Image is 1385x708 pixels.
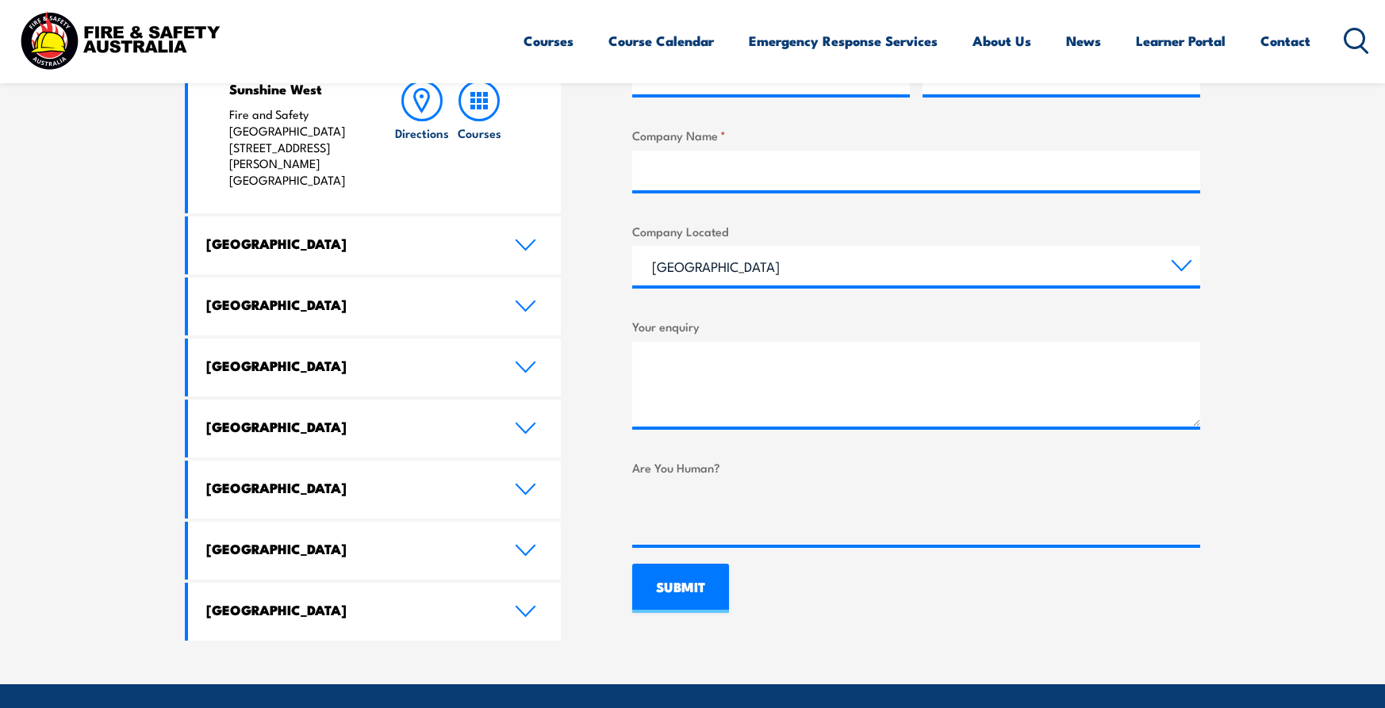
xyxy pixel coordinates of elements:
a: Course Calendar [608,20,714,62]
p: Fire and Safety [GEOGRAPHIC_DATA] [STREET_ADDRESS][PERSON_NAME] [GEOGRAPHIC_DATA] [229,106,362,189]
iframe: reCAPTCHA [632,483,873,545]
h4: [GEOGRAPHIC_DATA] [206,357,490,374]
h4: [GEOGRAPHIC_DATA] [206,418,490,435]
h4: [GEOGRAPHIC_DATA] [206,235,490,252]
h4: [GEOGRAPHIC_DATA] [206,601,490,618]
a: Emergency Response Services [749,20,938,62]
label: Are You Human? [632,458,1200,476]
a: Courses [524,20,574,62]
h4: Sunshine West [229,80,362,98]
label: Your enquiry [632,317,1200,335]
a: [GEOGRAPHIC_DATA] [188,216,561,274]
a: Courses [451,80,508,189]
label: Company Name [632,126,1200,144]
a: [GEOGRAPHIC_DATA] [188,277,561,335]
a: Directions [393,80,451,189]
a: [GEOGRAPHIC_DATA] [188,522,561,580]
a: [GEOGRAPHIC_DATA] [188,583,561,641]
a: News [1066,20,1101,62]
a: About Us [973,20,1031,62]
h4: [GEOGRAPHIC_DATA] [206,479,490,496]
input: SUBMIT [632,564,729,613]
a: [GEOGRAPHIC_DATA] [188,400,561,457]
h6: Directions [395,124,449,141]
h6: Courses [458,124,501,141]
a: [GEOGRAPHIC_DATA] [188,339,561,396]
a: Learner Portal [1136,20,1226,62]
h4: [GEOGRAPHIC_DATA] [206,540,490,557]
a: [GEOGRAPHIC_DATA] [188,461,561,519]
a: Contact [1260,20,1310,62]
label: Company Located [632,222,1200,240]
h4: [GEOGRAPHIC_DATA] [206,296,490,313]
